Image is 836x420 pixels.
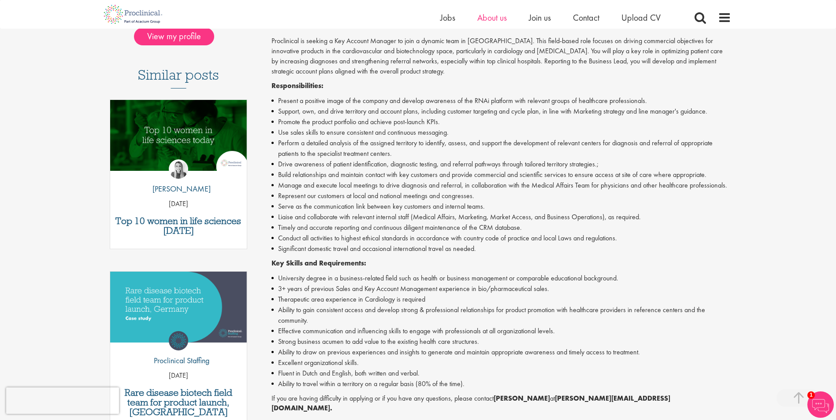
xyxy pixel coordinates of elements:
[6,387,119,414] iframe: reCAPTCHA
[494,394,550,403] strong: [PERSON_NAME]
[271,191,731,201] li: Represent our customers at local and national meetings and congresses.
[110,100,247,178] a: Link to a post
[807,391,834,418] img: Chatbot
[573,12,599,23] a: Contact
[271,357,731,368] li: Excellent organizational skills.
[271,159,731,169] li: Drive awareness of patient identification, diagnostic testing, and referral pathways through tail...
[271,347,731,357] li: Ability to draw on previous experiences and insights to generate and maintain appropriate awarene...
[147,355,209,366] p: Proclinical Staffing
[110,100,247,171] img: Top 10 women in life sciences today
[271,326,731,336] li: Effective communication and influencing skills to engage with professionals at all organizational...
[271,127,731,138] li: Use sales skills to ensure consistent and continuous messaging.
[115,216,243,236] a: Top 10 women in life sciences [DATE]
[271,258,366,268] strong: Key Skills and Requirements:
[271,222,731,233] li: Timely and accurate reporting and continuous diligent maintenance of the CRM database.
[169,331,188,350] img: Proclinical Staffing
[271,284,731,294] li: 3+ years of previous Sales and Key Account Management experience in bio/pharmaceutical sales.
[621,12,661,23] a: Upload CV
[146,183,211,195] p: [PERSON_NAME]
[271,212,731,222] li: Liaise and collaborate with relevant internal staff (Medical Affairs, Marketing, Market Access, a...
[146,159,211,199] a: Hannah Burke [PERSON_NAME]
[529,12,551,23] a: Join us
[271,117,731,127] li: Promote the product portfolio and achieve post-launch KPIs.
[271,201,731,212] li: Serve as the communication link between key customers and internal teams.
[110,199,247,209] p: [DATE]
[110,371,247,381] p: [DATE]
[271,305,731,326] li: Ability to gain consistent access and develop strong & professional relationships for product pro...
[271,336,731,347] li: Strong business acumen to add value to the existing health care structures.
[807,391,815,399] span: 1
[134,28,214,45] span: View my profile
[271,273,731,284] li: University degree in a business-related field such as health or business management or comparable...
[271,394,731,414] p: If you are having difficulty in applying or if you have any questions, please contact at
[271,138,731,159] li: Perform a detailed analysis of the assigned territory to identify, assess, and support the develo...
[138,67,219,88] h3: Similar posts
[271,294,731,305] li: Therapeutic area experience in Cardiology is required
[147,331,209,371] a: Proclinical Staffing Proclinical Staffing
[271,169,731,180] li: Build relationships and maintain contact with key customers and provide commercial and scientific...
[134,29,223,41] a: View my profile
[169,159,188,179] img: Hannah Burke
[110,272,247,350] a: Link to a post
[271,243,731,254] li: Significant domestic travel and occasional international travel as needed.
[271,379,731,389] li: Ability to travel within a territory on a regular basis (80% of the time).
[271,180,731,191] li: Manage and execute local meetings to drive diagnosis and referral, in collaboration with the Medi...
[477,12,507,23] a: About us
[271,81,323,90] strong: Responsibilities:
[271,106,731,117] li: Support, own, and drive territory and account plans, including customer targeting and cycle plan,...
[271,96,731,106] li: Present a positive image of the company and develop awareness of the RNAi platform with relevant ...
[115,388,243,417] a: Rare disease biotech field team for product launch, [GEOGRAPHIC_DATA]
[271,394,670,413] strong: [PERSON_NAME][EMAIL_ADDRESS][DOMAIN_NAME].
[271,36,731,76] p: Proclinical is seeking a Key Account Manager to join a dynamic team in [GEOGRAPHIC_DATA]. This fi...
[440,12,455,23] a: Jobs
[271,368,731,379] li: Fluent in Dutch and English, both written and verbal.
[271,233,731,243] li: Conduct all activities to highest ethical standards in accordance with country code of practice a...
